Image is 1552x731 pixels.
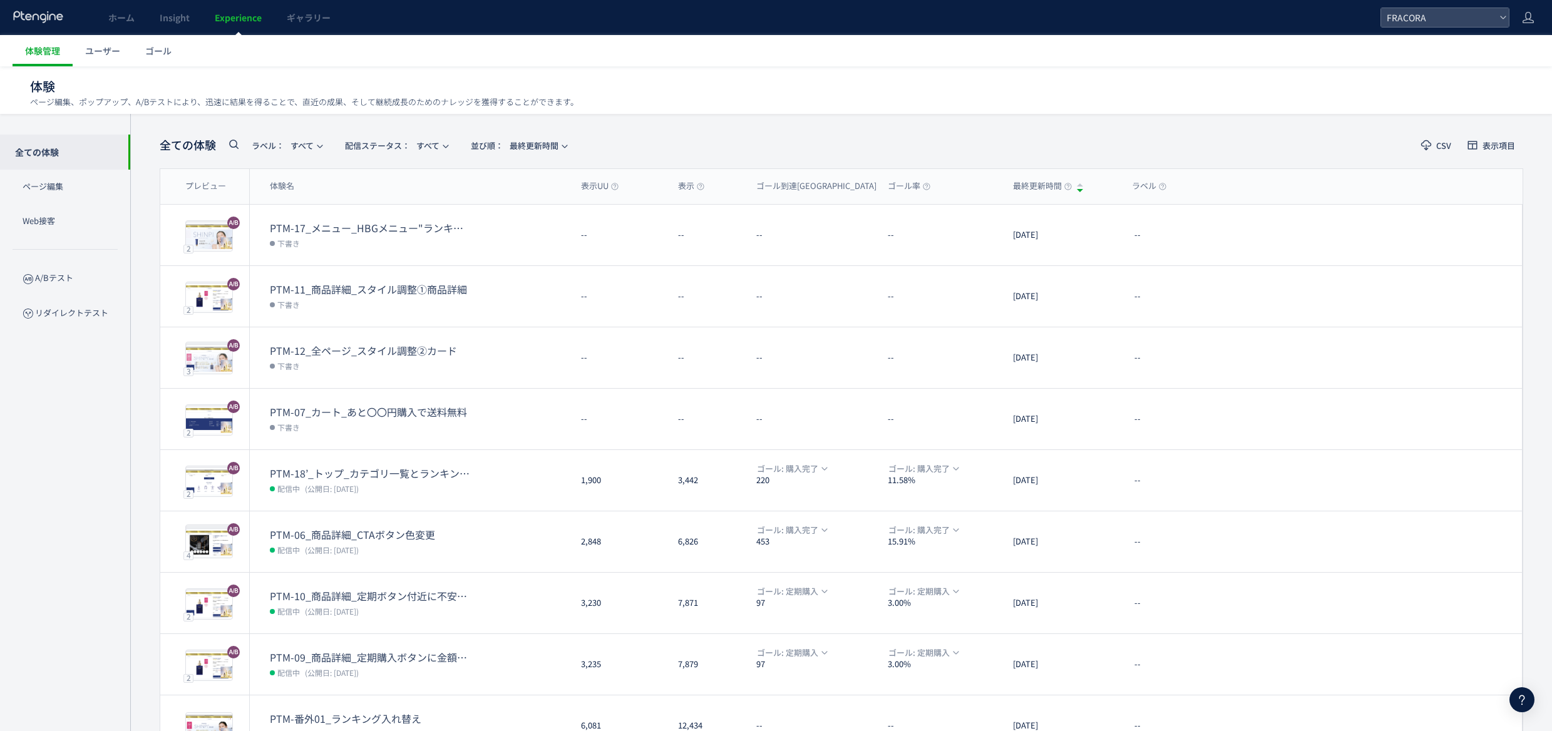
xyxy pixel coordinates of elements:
[183,612,193,621] div: 2
[183,673,193,682] div: 2
[1383,8,1494,27] span: FRACORA
[252,140,284,151] span: ラベル：
[756,180,886,192] span: ゴール到達[GEOGRAPHIC_DATA]
[30,96,578,108] p: ページ編集、ポップアップ、A/Bテストにより、迅速に結果を得ることで、直近の成果、そして継続成長のためのナレッジを獲得することができます。
[749,523,834,537] button: ゴール: 購入完了
[571,327,668,388] div: --
[678,180,704,192] span: 表示
[888,646,950,660] span: ゴール: 定期購入
[888,536,1003,548] dt: 15.91%
[186,652,232,680] img: 905e27d1b66a1846bf15a9c0fec419871755010300891.jpeg
[1003,327,1122,388] div: [DATE]
[305,483,359,494] span: (公開日: [DATE])
[1413,135,1459,155] button: CSV
[1134,474,1141,486] span: --
[1134,536,1141,548] span: --
[145,44,172,57] span: ゴール
[1459,135,1523,155] button: 表示項目
[1134,413,1141,425] span: --
[888,523,950,537] span: ゴール: 購入完了
[277,237,300,249] span: 下書き
[186,406,232,435] img: 329d5650e8da2a96cca3e1bd6387496f1755840814579.jpeg
[880,523,965,537] button: ゴール: 購入完了
[571,450,668,511] div: 1,900
[749,462,834,476] button: ゴール: 購入完了
[880,462,965,476] button: ゴール: 購入完了
[270,528,470,542] dt: PTM-06_商品詳細_CTAボタン色変更
[270,650,470,665] dt: PTM-09_商品詳細_定期購入ボタンに金額表示
[571,205,668,265] div: --
[756,352,878,364] dt: --
[108,11,135,24] span: ホーム
[1483,141,1515,150] span: 表示項目
[277,605,300,617] span: 配信中
[1003,511,1122,572] div: [DATE]
[756,536,878,548] dt: 453
[186,590,232,619] img: 905e27d1b66a1846bf15a9c0fec419871755585772894.jpeg
[305,667,359,678] span: (公開日: [DATE])
[880,646,965,660] button: ゴール: 定期購入
[287,11,331,24] span: ギャラリー
[160,11,190,24] span: Insight
[345,140,410,151] span: 配信ステータス​：
[215,11,262,24] span: Experience
[888,290,1003,302] dt: --
[277,543,300,556] span: 配信中
[277,359,300,372] span: 下書き
[1134,229,1141,241] span: --
[880,585,965,598] button: ゴール: 定期購入
[668,511,746,572] div: 6,826
[185,180,226,192] span: プレビュー
[277,421,300,433] span: 下書き
[888,180,930,192] span: ゴール率
[1134,290,1141,302] span: --
[471,135,558,156] span: 最終更新時間
[270,180,294,192] span: 体験名
[668,327,746,388] div: --
[1134,658,1141,670] span: --
[270,221,470,235] dt: PTM-17_メニュー_HBGメニュー"ランキング"差し込み
[668,205,746,265] div: --
[571,573,668,633] div: 3,230
[571,634,668,695] div: 3,235
[757,646,818,660] span: ゴール: 定期購入
[756,474,878,486] dt: 220
[186,284,232,312] img: 905e27d1b66a1846bf15a9c0fec419871755865634026.jpeg
[888,597,1003,609] dt: 3.00%
[757,462,818,476] span: ゴール: 購入完了
[160,137,216,153] span: 全ての体験
[1003,634,1122,695] div: [DATE]
[183,489,193,498] div: 2
[888,229,1003,241] dt: --
[1436,141,1451,150] span: CSV
[270,466,470,481] dt: PTM-18’_トップ_カテゴリ一覧とランキングの入れ替え
[30,78,1494,96] h1: 体験
[756,658,878,670] dt: 97
[668,573,746,633] div: 7,871
[888,352,1003,364] dt: --
[1003,266,1122,327] div: [DATE]
[757,585,818,598] span: ゴール: 定期購入
[571,511,668,572] div: 2,848
[305,606,359,616] span: (公開日: [DATE])
[756,290,878,302] dt: --
[1013,180,1072,192] span: 最終更新時間
[668,389,746,449] div: --
[345,135,439,156] span: すべて
[186,222,232,251] img: 3c9ecd52f6c694a291eab4e2529f7c981756125061097.jpeg
[270,589,470,603] dt: PTM-10_商品詳細_定期ボタン付近に不安払拭の文言
[270,712,470,726] dt: PTM-番外01_ランキング入れ替え
[749,646,834,660] button: ゴール: 定期購入
[252,135,314,156] span: すべて
[305,544,359,555] span: (公開日: [DATE])
[337,135,455,155] button: 配信ステータス​：すべて
[183,428,193,437] div: 2
[749,585,834,598] button: ゴール: 定期購入
[581,180,619,192] span: 表示UU
[270,405,470,419] dt: PTM-07_カート_あと〇〇円購入で送料無料
[571,266,668,327] div: --
[668,266,746,327] div: --
[25,44,60,57] span: 体験管理
[756,229,878,241] dt: --
[571,389,668,449] div: --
